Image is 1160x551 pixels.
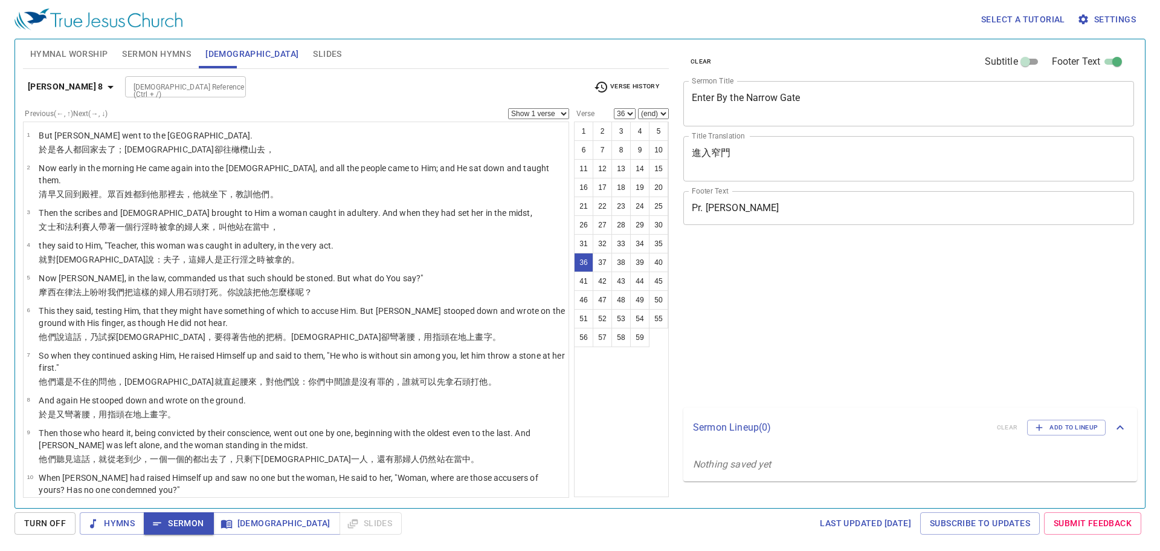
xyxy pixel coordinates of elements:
button: 43 [611,272,631,291]
wg5124: ，乃試探 [82,332,501,342]
wg1161: 文士 [39,222,278,232]
wg2723: 他 [248,332,501,342]
button: 38 [611,253,631,272]
p: Now [PERSON_NAME], in the law, commanded us that such should be stoned. But what do You say?" [39,272,423,284]
p: 於是 [39,143,274,155]
button: 46 [574,290,593,310]
wg4245: 到 [124,454,479,464]
span: Last updated [DATE] [820,516,911,531]
wg361: 的，誰 [385,377,497,386]
span: 6 [27,307,30,313]
wg3778: 婦人 [197,255,300,264]
button: 34 [630,234,649,253]
wg1722: 律法 [65,287,312,297]
span: Hymnal Worship [30,47,108,62]
wg5216: 誰是沒有罪 [343,377,497,386]
button: 35 [649,234,668,253]
wg1135: 來 [201,222,278,232]
img: True Jesus Church [14,8,182,30]
wg4198: ， [266,145,274,154]
wg2532: 只 [236,454,479,464]
button: 56 [574,328,593,347]
wg4893: 就從 [98,454,479,464]
span: 5 [27,274,30,281]
button: 50 [649,290,668,310]
wg1093: 畫字 [475,332,500,342]
wg1161: 他們聽見 [39,454,479,464]
wg1527: 都出去了 [193,454,479,464]
wg3551: 上吩咐 [82,287,312,297]
p: they said to Him, "Teacher, this woman was caught in adultery, in the very act. [39,240,333,252]
span: Hymns [89,516,135,531]
span: 7 [27,351,30,358]
button: 8 [611,140,631,160]
wg5330: 帶著 [98,222,278,232]
button: 11 [574,159,593,178]
wg3722: 又 [56,189,279,199]
wg846: 。 [488,377,497,386]
button: 49 [630,290,649,310]
wg1161: 各人都回家去了；[DEMOGRAPHIC_DATA] [56,145,274,154]
wg1161: [DEMOGRAPHIC_DATA] [291,332,501,342]
wg1125: 。 [167,409,176,419]
wg2424: 就直起腰來 [214,377,497,386]
wg5101: 呢？ [295,287,312,297]
wg2532: 叫 [219,222,279,232]
textarea: 進入窄門 [692,147,1126,170]
wg1135: 是正 [214,255,300,264]
button: 1 [574,122,593,141]
span: 4 [27,241,30,248]
span: 9 [27,429,30,435]
span: Subscribe to Updates [930,516,1030,531]
button: 51 [574,309,593,328]
wg2641: [DEMOGRAPHIC_DATA] [261,454,479,464]
button: 10 [649,140,668,160]
p: 於是 [39,408,246,420]
wg4314: 他 [150,189,278,199]
span: [DEMOGRAPHIC_DATA] [223,516,330,531]
wg1161: 清早 [39,189,278,199]
button: 6 [574,140,593,160]
wg3767: 你 [227,287,313,297]
button: Add to Lineup [1027,420,1106,435]
button: 37 [593,253,612,272]
wg2532: 又 [56,409,176,419]
button: Turn Off [14,512,76,535]
span: Turn Off [24,516,66,531]
button: 47 [593,290,612,310]
label: Verse [574,110,594,117]
button: 7 [593,140,612,160]
wg1161: 他們說 [39,332,500,342]
span: Select a tutorial [981,12,1065,27]
button: 18 [611,178,631,197]
textarea: Enter By the Narrow Gate [692,92,1126,115]
button: 27 [593,215,612,235]
p: When [PERSON_NAME] had raised Himself up and saw no one but the woman, He said to her, "Woman, wh... [39,472,565,496]
button: 44 [630,272,649,291]
wg846: 。 [270,189,279,199]
span: 10 [27,474,33,480]
wg1909: 他 [479,377,496,386]
a: Last updated [DATE] [815,512,916,535]
button: Hymns [80,512,144,535]
span: Verse History [594,80,659,94]
button: 58 [611,328,631,347]
wg1888: 行淫 [231,255,300,264]
button: 20 [649,178,668,197]
button: [DEMOGRAPHIC_DATA] [213,512,340,535]
wg1093: 畫字 [150,409,175,419]
wg3985: [DEMOGRAPHIC_DATA]，要 [116,332,501,342]
button: 3 [611,122,631,141]
span: [DEMOGRAPHIC_DATA] [205,47,298,62]
button: 40 [649,253,668,272]
button: 54 [630,309,649,328]
button: 59 [630,328,649,347]
wg1722: 被拿 [159,222,279,232]
button: 30 [649,215,668,235]
wg4314: 他們 [274,377,497,386]
p: So when they continued asking Him, He raised Himself up and said to them, "He who is without sin ... [39,350,565,374]
button: 12 [593,159,612,178]
span: 1 [27,131,30,138]
wg1125: 。 [492,332,501,342]
wg4413: 拿 [445,377,497,386]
